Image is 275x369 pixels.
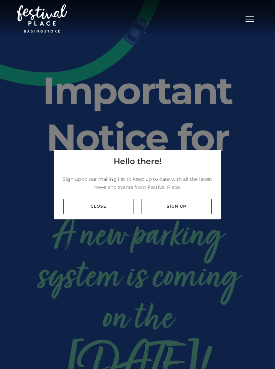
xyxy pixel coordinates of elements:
[17,4,67,33] img: Festival Place Logo
[59,175,216,191] p: Sign up to our mailing list to keep up to date with all the latest news and events from Festival ...
[142,199,212,214] a: Sign up
[241,13,258,23] button: Toggle navigation
[114,155,162,167] h4: Hello there!
[63,199,133,214] a: Close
